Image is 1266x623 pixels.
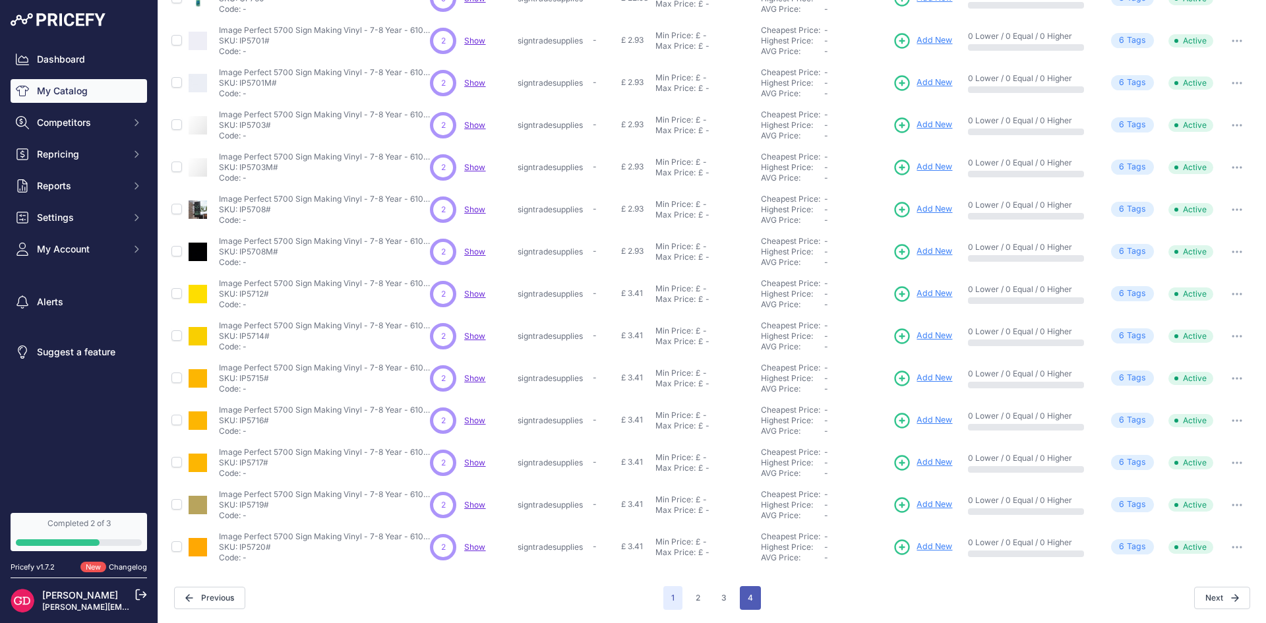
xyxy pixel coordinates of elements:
[518,78,588,88] p: signtradesupplies
[761,162,824,173] div: Highest Price:
[761,320,820,330] a: Cheapest Price:
[655,378,696,389] div: Max Price:
[700,283,707,294] div: -
[824,4,828,14] span: -
[696,368,700,378] div: £
[464,78,485,88] a: Show
[703,252,709,262] div: -
[219,257,430,268] p: Code: -
[761,109,820,119] a: Cheapest Price:
[464,36,485,45] span: Show
[893,538,952,556] a: Add New
[1119,119,1124,131] span: 6
[109,562,147,572] a: Changelog
[696,326,700,336] div: £
[703,41,709,51] div: -
[464,415,485,425] span: Show
[824,331,828,341] span: -
[1111,202,1154,217] span: Tag
[11,174,147,198] button: Reports
[1141,287,1146,300] span: s
[917,287,952,300] span: Add New
[824,363,828,372] span: -
[219,299,430,310] p: Code: -
[464,542,485,552] span: Show
[824,120,828,130] span: -
[621,162,644,171] span: £ 2.93
[761,363,820,372] a: Cheapest Price:
[761,120,824,131] div: Highest Price:
[1168,330,1213,343] span: Active
[824,67,828,77] span: -
[761,131,824,141] div: AVG Price:
[1119,372,1124,384] span: 6
[464,204,485,214] a: Show
[696,73,700,83] div: £
[219,215,430,225] p: Code: -
[655,199,693,210] div: Min Price:
[761,152,820,162] a: Cheapest Price:
[917,76,952,89] span: Add New
[824,215,828,225] span: -
[824,236,828,246] span: -
[1168,34,1213,47] span: Active
[893,285,952,303] a: Add New
[761,405,820,415] a: Cheapest Price:
[893,496,952,514] a: Add New
[824,131,828,140] span: -
[655,326,693,336] div: Min Price:
[700,368,707,378] div: -
[518,331,588,341] p: signtradesupplies
[824,152,828,162] span: -
[621,288,643,298] span: £ 3.41
[824,257,828,267] span: -
[464,247,485,256] a: Show
[219,341,430,352] p: Code: -
[824,278,828,288] span: -
[1168,245,1213,258] span: Active
[219,331,430,341] p: SKU: IP5714#
[518,36,588,46] p: signtradesupplies
[700,30,707,41] div: -
[464,331,485,341] a: Show
[968,200,1093,210] p: 0 Lower / 0 Equal / 0 Higher
[761,289,824,299] div: Highest Price:
[703,125,709,136] div: -
[219,320,430,331] p: Image Perfect 5700 Sign Making Vinyl - 7-8 Year - 610mm Vinyl - 610mm / 5714 Bright Yellow Gloss
[593,372,597,382] span: -
[1141,34,1146,47] span: s
[740,586,761,610] button: Go to page 4
[824,204,828,214] span: -
[824,162,828,172] span: -
[655,73,693,83] div: Min Price:
[37,179,123,193] span: Reports
[464,162,485,172] span: Show
[655,41,696,51] div: Max Price:
[761,36,824,46] div: Highest Price:
[593,119,597,129] span: -
[696,199,700,210] div: £
[441,330,446,342] span: 2
[11,340,147,364] a: Suggest a feature
[518,204,588,215] p: signtradesupplies
[1111,160,1154,175] span: Tag
[761,236,820,246] a: Cheapest Price:
[696,283,700,294] div: £
[893,74,952,92] a: Add New
[219,194,430,204] p: Image Perfect 5700 Sign Making Vinyl - 7-8 Year - 610mm Vinyl - 610mm / 5708 Black Gloss
[1141,245,1146,258] span: s
[655,210,696,220] div: Max Price:
[464,500,485,510] a: Show
[761,489,820,499] a: Cheapest Price:
[824,247,828,256] span: -
[1111,75,1154,90] span: Tag
[464,458,485,467] a: Show
[703,336,709,347] div: -
[1119,161,1124,173] span: 6
[917,330,952,342] span: Add New
[1119,287,1124,300] span: 6
[518,120,588,131] p: signtradesupplies
[593,246,597,256] span: -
